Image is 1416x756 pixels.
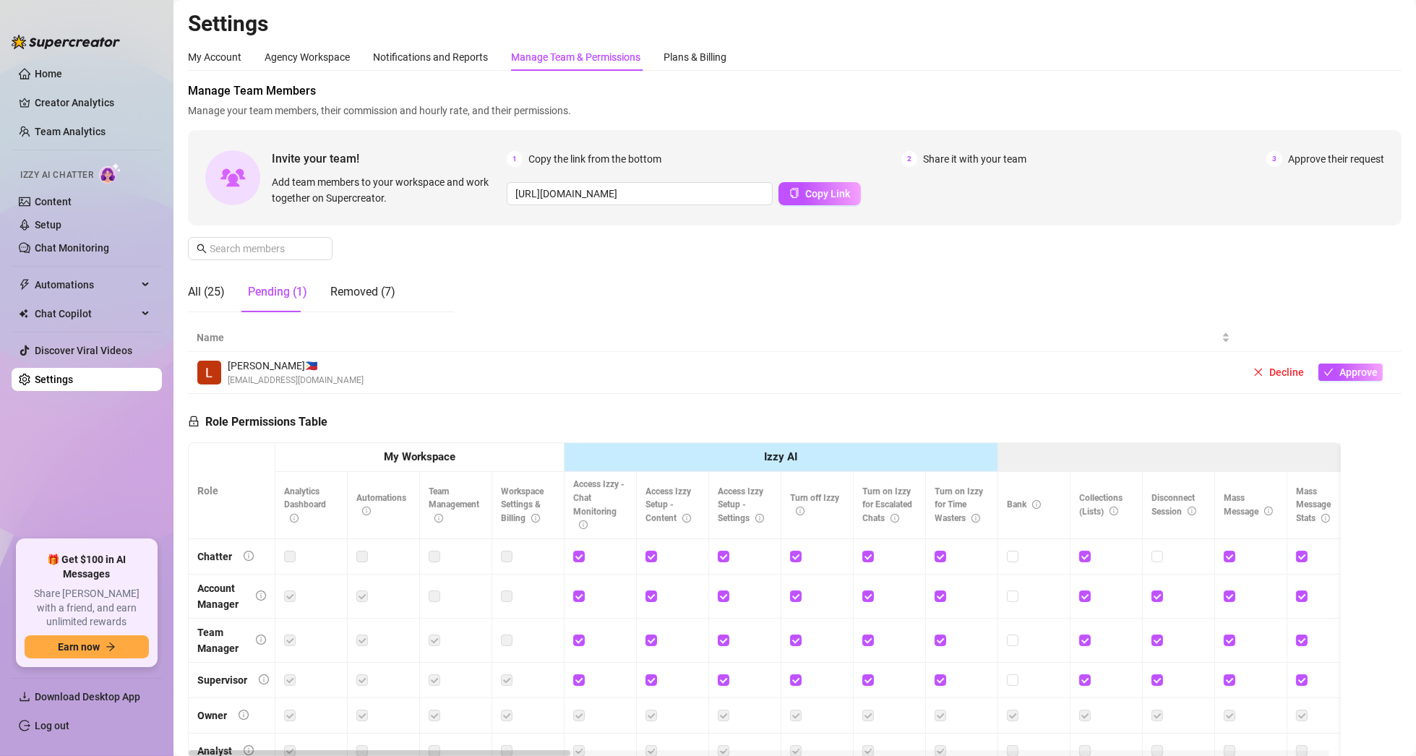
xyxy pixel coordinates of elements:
[1269,366,1304,378] span: Decline
[528,151,661,167] span: Copy the link from the bottom
[682,514,691,523] span: info-circle
[25,587,149,630] span: Share [PERSON_NAME] with a friend, and earn unlimited rewards
[1224,493,1273,517] span: Mass Message
[511,49,640,65] div: Manage Team & Permissions
[284,486,326,524] span: Analytics Dashboard
[188,283,225,301] div: All (25)
[197,549,232,564] div: Chatter
[58,641,100,653] span: Earn now
[1264,507,1273,515] span: info-circle
[1288,151,1384,167] span: Approve their request
[1321,514,1330,523] span: info-circle
[188,413,327,431] h5: Role Permissions Table
[971,514,980,523] span: info-circle
[188,49,241,65] div: My Account
[1151,493,1196,517] span: Disconnect Session
[891,514,899,523] span: info-circle
[259,674,269,684] span: info-circle
[19,309,28,319] img: Chat Copilot
[1079,493,1123,517] span: Collections (Lists)
[290,514,299,523] span: info-circle
[35,91,150,114] a: Creator Analytics
[35,219,61,231] a: Setup
[1188,507,1196,515] span: info-circle
[35,196,72,207] a: Content
[188,10,1402,38] h2: Settings
[789,188,799,198] span: copy
[778,182,861,205] button: Copy Link
[35,242,109,254] a: Chat Monitoring
[25,635,149,658] button: Earn nowarrow-right
[645,486,691,524] span: Access Izzy Setup - Content
[765,450,798,463] strong: Izzy AI
[718,486,764,524] span: Access Izzy Setup - Settings
[188,103,1402,119] span: Manage your team members, their commission and hourly rate, and their permissions.
[188,416,199,427] span: lock
[1253,367,1263,377] span: close
[35,374,73,385] a: Settings
[228,374,364,387] span: [EMAIL_ADDRESS][DOMAIN_NAME]
[99,163,121,184] img: AI Chatter
[35,68,62,80] a: Home
[35,273,137,296] span: Automations
[256,590,266,601] span: info-circle
[197,244,207,254] span: search
[19,279,30,291] span: thunderbolt
[239,710,249,720] span: info-circle
[272,150,507,168] span: Invite your team!
[35,720,69,731] a: Log out
[272,174,501,206] span: Add team members to your workspace and work together on Supercreator.
[429,486,479,524] span: Team Management
[20,168,93,182] span: Izzy AI Chatter
[35,345,132,356] a: Discover Viral Videos
[197,330,1219,345] span: Name
[1007,499,1041,510] span: Bank
[330,283,395,301] div: Removed (7)
[1296,486,1331,524] span: Mass Message Stats
[1032,500,1041,509] span: info-circle
[384,450,455,463] strong: My Workspace
[12,35,120,49] img: logo-BBDzfeDw.svg
[248,283,307,301] div: Pending (1)
[501,486,544,524] span: Workspace Settings & Billing
[1110,507,1118,515] span: info-circle
[805,188,850,199] span: Copy Link
[935,486,983,524] span: Turn on Izzy for Time Wasters
[197,624,244,656] div: Team Manager
[244,745,254,755] span: info-circle
[1248,364,1310,381] button: Decline
[210,241,312,257] input: Search members
[256,635,266,645] span: info-circle
[197,708,227,723] div: Owner
[579,520,588,529] span: info-circle
[244,551,254,561] span: info-circle
[1339,366,1378,378] span: Approve
[531,514,540,523] span: info-circle
[356,493,406,517] span: Automations
[25,553,149,581] span: 🎁 Get $100 in AI Messages
[189,443,275,539] th: Role
[188,324,1239,352] th: Name
[228,358,364,374] span: [PERSON_NAME] 🇵🇭
[507,151,523,167] span: 1
[362,507,371,515] span: info-circle
[434,514,443,523] span: info-circle
[664,49,726,65] div: Plans & Billing
[796,507,804,515] span: info-circle
[188,82,1402,100] span: Manage Team Members
[373,49,488,65] div: Notifications and Reports
[265,49,350,65] div: Agency Workspace
[19,691,30,703] span: download
[1266,151,1282,167] span: 3
[1323,367,1334,377] span: check
[790,493,839,517] span: Turn off Izzy
[197,580,244,612] div: Account Manager
[862,486,912,524] span: Turn on Izzy for Escalated Chats
[573,479,625,531] span: Access Izzy - Chat Monitoring
[923,151,1026,167] span: Share it with your team
[197,672,247,688] div: Supervisor
[1318,364,1383,381] button: Approve
[755,514,764,523] span: info-circle
[35,302,137,325] span: Chat Copilot
[35,691,140,703] span: Download Desktop App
